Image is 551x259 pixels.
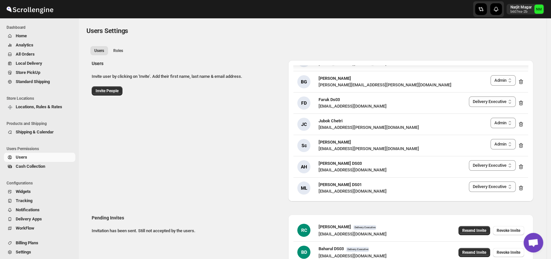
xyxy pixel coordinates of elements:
[16,70,40,75] span: Store PickUp
[5,1,54,17] img: ScrollEngine
[318,167,386,173] div: [EMAIL_ADDRESS][DOMAIN_NAME]
[16,198,32,203] span: Tracking
[462,250,486,255] span: Resend Invite
[96,88,119,94] span: Invite People
[318,103,386,110] div: [EMAIL_ADDRESS][DOMAIN_NAME]
[318,82,451,88] div: [PERSON_NAME][EMAIL_ADDRESS][PERSON_NAME][DOMAIN_NAME]
[318,76,351,81] span: [PERSON_NAME]
[113,48,123,53] span: Roles
[493,226,524,235] button: Revoke Invite
[297,181,310,195] div: ML
[4,153,75,162] button: Users
[16,164,45,169] span: Cash Collection
[497,228,520,233] span: Revoke Invite
[16,216,42,221] span: Delivery Apps
[4,162,75,171] button: Cash Collection
[92,86,122,95] button: Invite People
[16,104,62,109] span: Locations, Rules & Rates
[297,139,310,152] div: Sc
[318,118,342,123] span: Jubok Chetri
[4,128,75,137] button: Shipping & Calendar
[7,121,75,126] span: Products and Shipping
[92,60,283,67] h2: Users
[4,248,75,257] button: Settings
[16,43,33,47] span: Analytics
[92,215,283,221] h2: Pending Invites
[4,238,75,248] button: Billing Plans
[4,41,75,50] button: Analytics
[16,155,27,160] span: Users
[4,224,75,233] button: WorkFlow
[92,73,283,80] p: Invite user by clicking on 'Invite'. Add their first name, last name & email address.
[318,161,361,166] span: [PERSON_NAME] DS03
[90,46,108,55] button: All customers
[493,248,524,257] button: Revoke Invite
[318,140,351,145] span: [PERSON_NAME]
[297,246,310,259] div: BD
[536,7,542,11] text: NM
[4,205,75,215] button: Notifications
[16,79,50,84] span: Standard Shipping
[7,25,75,30] span: Dashboard
[318,182,361,187] span: [PERSON_NAME] DS01
[86,27,128,35] span: Users Settings
[297,160,310,173] div: AH
[318,231,386,237] div: [EMAIL_ADDRESS][DOMAIN_NAME]
[297,224,310,237] div: RC
[510,5,532,10] p: Narjit Magar
[16,189,31,194] span: Widgets
[353,225,376,230] span: Delivery Executive
[318,146,419,152] div: [EMAIL_ADDRESS][PERSON_NAME][DOMAIN_NAME]
[92,228,283,234] p: Invitation has been sent. Still not accepted by the users.
[297,118,310,131] div: JC
[346,247,369,252] span: Delivery Executive
[318,224,351,229] span: [PERSON_NAME]
[318,124,419,131] div: [EMAIL_ADDRESS][PERSON_NAME][DOMAIN_NAME]
[534,5,543,14] span: Narjit Magar
[318,246,343,251] span: Baharul DS03
[7,181,75,186] span: Configurations
[458,226,490,235] button: Resend Invite
[16,250,31,254] span: Settings
[497,250,520,255] span: Revoke Invite
[16,33,27,38] span: Home
[4,196,75,205] button: Tracking
[7,96,75,101] span: Store Locations
[297,75,310,88] div: BG
[16,61,42,66] span: Local Delivery
[4,31,75,41] button: Home
[506,4,544,14] button: User menu
[4,50,75,59] button: All Orders
[510,10,532,14] p: b607ea-2b
[94,48,104,53] span: Users
[4,102,75,112] button: Locations, Rules & Rates
[7,146,75,151] span: Users Permissions
[16,129,54,134] span: Shipping & Calendar
[318,97,340,102] span: Faruk Ds03
[4,215,75,224] button: Delivery Apps
[462,228,486,233] span: Resend Invite
[16,52,35,57] span: All Orders
[458,248,490,257] button: Resend Invite
[16,240,38,245] span: Billing Plans
[297,96,310,110] div: FD
[523,233,543,252] div: Open chat
[318,188,386,195] div: [EMAIL_ADDRESS][DOMAIN_NAME]
[16,207,40,212] span: Notifications
[4,187,75,196] button: Widgets
[16,226,34,231] span: WorkFlow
